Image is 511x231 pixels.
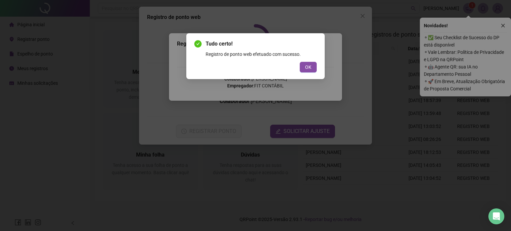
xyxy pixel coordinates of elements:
[488,208,504,224] div: Open Intercom Messenger
[300,62,317,72] button: OK
[206,51,317,58] div: Registro de ponto web efetuado com sucesso.
[206,40,317,48] span: Tudo certo!
[305,63,311,71] span: OK
[194,40,202,48] span: check-circle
